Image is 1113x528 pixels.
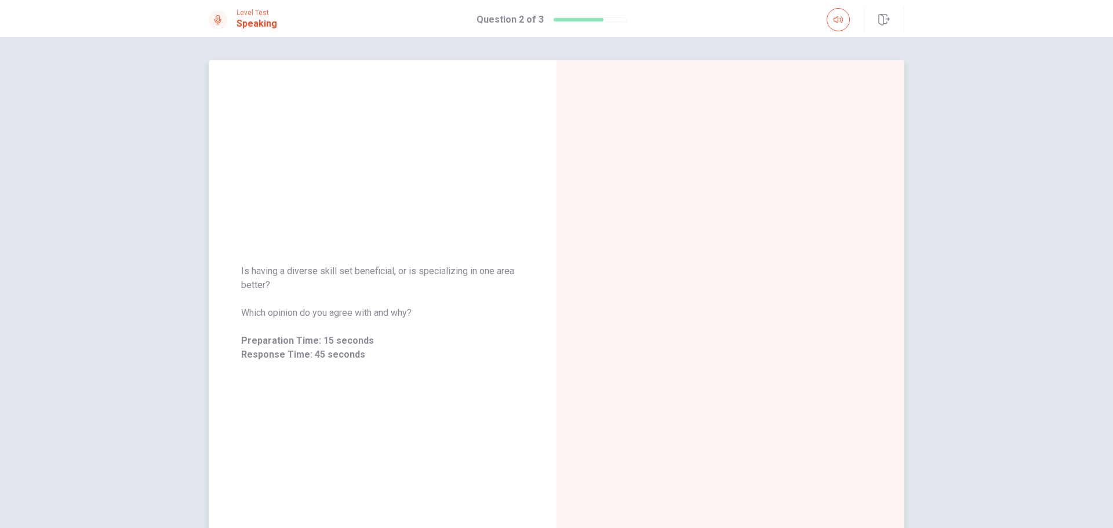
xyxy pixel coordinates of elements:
[241,306,524,320] span: Which opinion do you agree with and why?
[241,334,524,348] span: Preparation Time: 15 seconds
[477,13,544,27] h1: Question 2 of 3
[241,348,524,362] span: Response Time: 45 seconds
[237,9,277,17] span: Level Test
[237,17,277,31] h1: Speaking
[241,264,524,292] span: Is having a diverse skill set beneficial, or is specializing in one area better?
